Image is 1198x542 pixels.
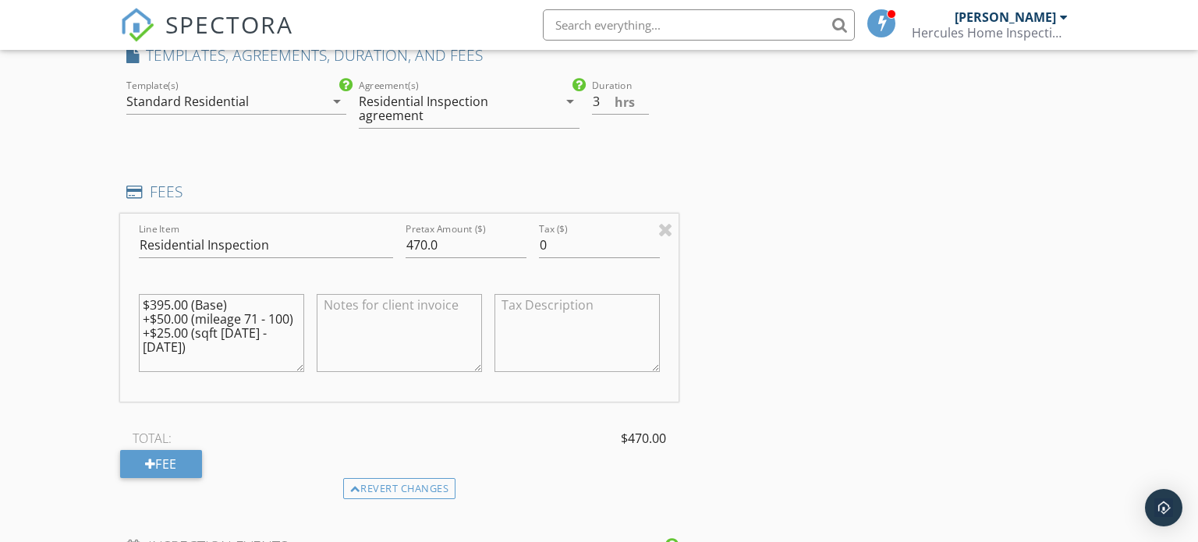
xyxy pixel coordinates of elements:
[359,94,537,122] div: Residential Inspection agreement
[328,92,346,111] i: arrow_drop_down
[561,92,580,111] i: arrow_drop_down
[120,21,293,54] a: SPECTORA
[120,8,154,42] img: The Best Home Inspection Software - Spectora
[120,450,202,478] div: Fee
[912,25,1068,41] div: Hercules Home Inspections
[126,45,673,66] h4: TEMPLATES, AGREEMENTS, DURATION, AND FEES
[955,9,1056,25] div: [PERSON_NAME]
[543,9,855,41] input: Search everything...
[126,94,249,108] div: Standard Residential
[343,478,456,500] div: Revert changes
[621,429,666,448] span: $470.00
[133,429,172,448] span: TOTAL:
[165,8,293,41] span: SPECTORA
[1145,489,1182,526] div: Open Intercom Messenger
[126,182,673,202] h4: FEES
[592,89,649,115] input: 0.0
[615,96,635,108] span: hrs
